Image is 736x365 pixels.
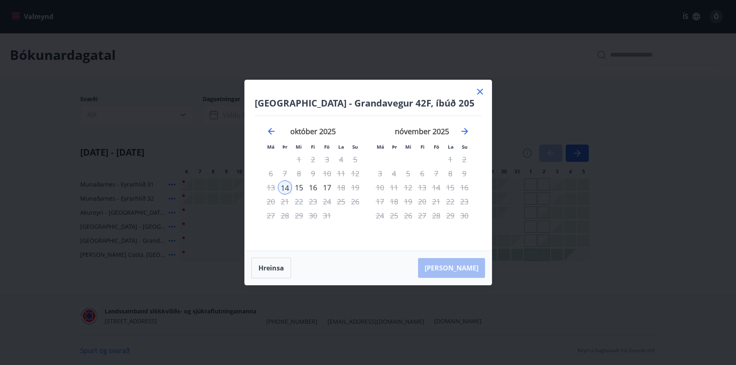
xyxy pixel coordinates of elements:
td: Not available. mánudagur, 27. október 2025 [264,209,278,223]
td: Not available. mánudagur, 10. nóvember 2025 [373,180,387,194]
td: Not available. sunnudagur, 23. nóvember 2025 [457,194,471,209]
td: Not available. sunnudagur, 5. október 2025 [348,152,362,166]
td: Not available. mánudagur, 3. nóvember 2025 [373,166,387,180]
td: Not available. fimmtudagur, 6. nóvember 2025 [415,166,429,180]
td: Not available. föstudagur, 14. nóvember 2025 [429,180,443,194]
div: Calendar [255,116,482,241]
td: Not available. föstudagur, 28. nóvember 2025 [429,209,443,223]
td: Not available. þriðjudagur, 21. október 2025 [278,194,292,209]
td: Not available. miðvikudagur, 5. nóvember 2025 [401,166,415,180]
td: Not available. föstudagur, 3. október 2025 [320,152,334,166]
small: Su [352,144,358,150]
div: Aðeins útritun í boði [320,209,334,223]
td: Not available. laugardagur, 1. nóvember 2025 [443,152,457,166]
td: Not available. þriðjudagur, 11. nóvember 2025 [387,180,401,194]
td: Not available. miðvikudagur, 26. nóvember 2025 [401,209,415,223]
td: Not available. mánudagur, 17. nóvember 2025 [373,194,387,209]
div: Move backward to switch to the previous month. [266,126,276,136]
td: Choose föstudagur, 17. október 2025 as your check-out date. It’s available. [320,180,334,194]
div: 15 [292,180,306,194]
div: Aðeins útritun í boði [320,194,334,209]
div: 16 [306,180,320,194]
td: Not available. föstudagur, 10. október 2025 [320,166,334,180]
td: Not available. mánudagur, 6. október 2025 [264,166,278,180]
small: Fö [324,144,330,150]
td: Not available. þriðjudagur, 25. nóvember 2025 [387,209,401,223]
td: Choose miðvikudagur, 15. október 2025 as your check-out date. It’s available. [292,180,306,194]
td: Not available. fimmtudagur, 13. nóvember 2025 [415,180,429,194]
td: Not available. mánudagur, 13. október 2025 [264,180,278,194]
h4: [GEOGRAPHIC_DATA] - Grandavegur 42F, íbúð 205 [255,97,482,109]
td: Not available. miðvikudagur, 19. nóvember 2025 [401,194,415,209]
td: Not available. fimmtudagur, 30. október 2025 [306,209,320,223]
td: Not available. miðvikudagur, 8. október 2025 [292,166,306,180]
small: Þr [282,144,287,150]
div: Aðeins útritun í boði [320,180,334,194]
td: Not available. fimmtudagur, 27. nóvember 2025 [415,209,429,223]
td: Not available. miðvikudagur, 22. október 2025 [292,194,306,209]
td: Not available. föstudagur, 31. október 2025 [320,209,334,223]
td: Not available. laugardagur, 25. október 2025 [334,194,348,209]
td: Not available. mánudagur, 24. nóvember 2025 [373,209,387,223]
small: Má [267,144,275,150]
td: Not available. mánudagur, 20. október 2025 [264,194,278,209]
td: Not available. laugardagur, 8. nóvember 2025 [443,166,457,180]
div: Move forward to switch to the next month. [460,126,470,136]
td: Not available. sunnudagur, 16. nóvember 2025 [457,180,471,194]
td: Not available. sunnudagur, 12. október 2025 [348,166,362,180]
div: Aðeins útritun í boði [264,194,278,209]
td: Not available. sunnudagur, 30. nóvember 2025 [457,209,471,223]
td: Not available. sunnudagur, 26. október 2025 [348,194,362,209]
td: Not available. fimmtudagur, 2. október 2025 [306,152,320,166]
td: Not available. föstudagur, 24. október 2025 [320,194,334,209]
strong: október 2025 [290,126,336,136]
td: Selected as start date. þriðjudagur, 14. október 2025 [278,180,292,194]
td: Choose fimmtudagur, 16. október 2025 as your check-out date. It’s available. [306,180,320,194]
small: Fö [434,144,439,150]
small: La [448,144,454,150]
td: Not available. laugardagur, 15. nóvember 2025 [443,180,457,194]
td: Not available. þriðjudagur, 7. október 2025 [278,166,292,180]
small: Su [462,144,468,150]
td: Not available. laugardagur, 29. nóvember 2025 [443,209,457,223]
td: Not available. miðvikudagur, 29. október 2025 [292,209,306,223]
div: 14 [278,180,292,194]
td: Not available. þriðjudagur, 28. október 2025 [278,209,292,223]
td: Not available. sunnudagur, 2. nóvember 2025 [457,152,471,166]
small: Þr [392,144,397,150]
td: Not available. fimmtudagur, 9. október 2025 [306,166,320,180]
td: Not available. sunnudagur, 19. október 2025 [348,180,362,194]
small: Mi [296,144,302,150]
small: Má [377,144,384,150]
td: Not available. laugardagur, 11. október 2025 [334,166,348,180]
td: Not available. sunnudagur, 9. nóvember 2025 [457,166,471,180]
td: Not available. laugardagur, 18. október 2025 [334,180,348,194]
td: Not available. fimmtudagur, 23. október 2025 [306,194,320,209]
td: Not available. þriðjudagur, 4. nóvember 2025 [387,166,401,180]
td: Not available. laugardagur, 4. október 2025 [334,152,348,166]
td: Not available. laugardagur, 22. nóvember 2025 [443,194,457,209]
td: Not available. miðvikudagur, 12. nóvember 2025 [401,180,415,194]
td: Not available. miðvikudagur, 1. október 2025 [292,152,306,166]
small: Fi [421,144,425,150]
small: Fi [311,144,315,150]
small: La [338,144,344,150]
strong: nóvember 2025 [395,126,449,136]
td: Not available. föstudagur, 21. nóvember 2025 [429,194,443,209]
td: Not available. fimmtudagur, 20. nóvember 2025 [415,194,429,209]
button: Hreinsa [251,258,291,278]
td: Not available. föstudagur, 7. nóvember 2025 [429,166,443,180]
small: Mi [405,144,411,150]
td: Not available. þriðjudagur, 18. nóvember 2025 [387,194,401,209]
